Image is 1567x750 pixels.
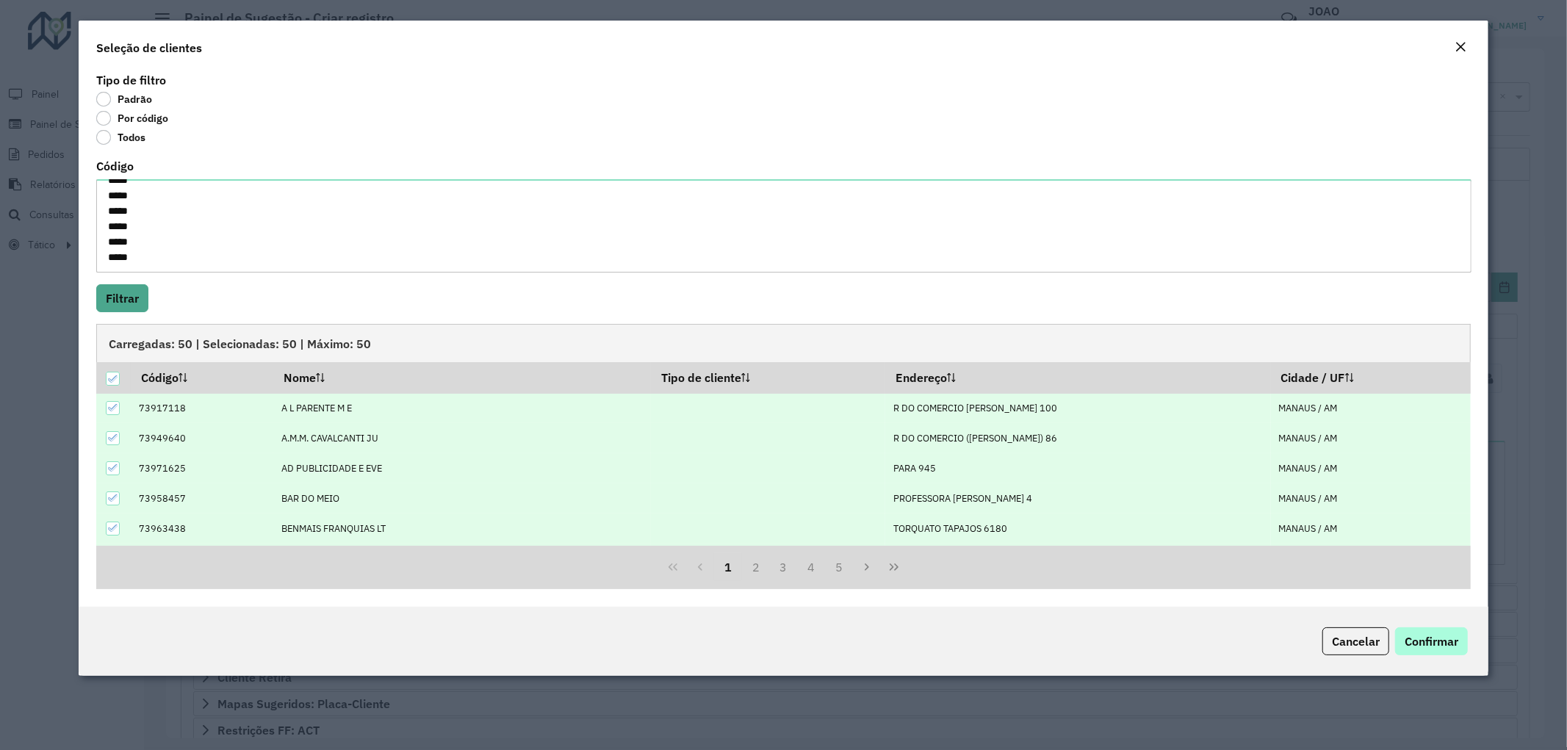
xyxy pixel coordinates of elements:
[714,553,742,581] button: 1
[1405,634,1458,649] span: Confirmar
[1322,627,1389,655] button: Cancelar
[96,130,145,145] label: Todos
[1332,634,1380,649] span: Cancelar
[131,453,273,483] td: 73971625
[1271,513,1471,544] td: MANAUS / AM
[1271,453,1471,483] td: MANAUS / AM
[96,39,202,57] h4: Seleção de clientes
[96,111,168,126] label: Por código
[1450,38,1471,57] button: Close
[273,453,651,483] td: AD PUBLICIDADE E EVE
[131,362,273,393] th: Código
[96,284,148,312] button: Filtrar
[1271,362,1471,393] th: Cidade / UF
[885,544,1271,574] td: R RIO PURUS [PERSON_NAME] 29
[1271,423,1471,453] td: MANAUS / AM
[131,544,273,574] td: 73945484
[273,394,651,424] td: A L PARENTE M E
[273,423,651,453] td: A.M.M. CAVALCANTI JU
[131,394,273,424] td: 73917118
[273,483,651,513] td: BAR DO MEIO
[96,157,134,175] label: Código
[273,362,651,393] th: Nome
[825,553,853,581] button: 5
[1271,483,1471,513] td: MANAUS / AM
[96,71,166,89] label: Tipo de filtro
[885,453,1271,483] td: PARA 945
[853,553,881,581] button: Next Page
[96,92,152,107] label: Padrão
[1271,394,1471,424] td: MANAUS / AM
[1455,41,1466,53] em: Fechar
[1395,627,1468,655] button: Confirmar
[273,544,651,574] td: [PERSON_NAME] DE ME
[1271,544,1471,574] td: MANAUS / AM
[651,544,885,574] td: 80 - Chopp/VIP
[770,553,798,581] button: 3
[885,423,1271,453] td: R DO COMERCIO ([PERSON_NAME]) 86
[885,394,1271,424] td: R DO COMERCIO [PERSON_NAME] 100
[131,513,273,544] td: 73963438
[885,483,1271,513] td: PROFESSORA [PERSON_NAME] 4
[131,483,273,513] td: 73958457
[131,423,273,453] td: 73949640
[742,553,770,581] button: 2
[651,362,885,393] th: Tipo de cliente
[96,324,1471,362] div: Carregadas: 50 | Selecionadas: 50 | Máximo: 50
[273,513,651,544] td: BENMAIS FRANQUIAS LT
[797,553,825,581] button: 4
[880,553,908,581] button: Last Page
[885,362,1271,393] th: Endereço
[885,513,1271,544] td: TORQUATO TAPAJOS 6180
